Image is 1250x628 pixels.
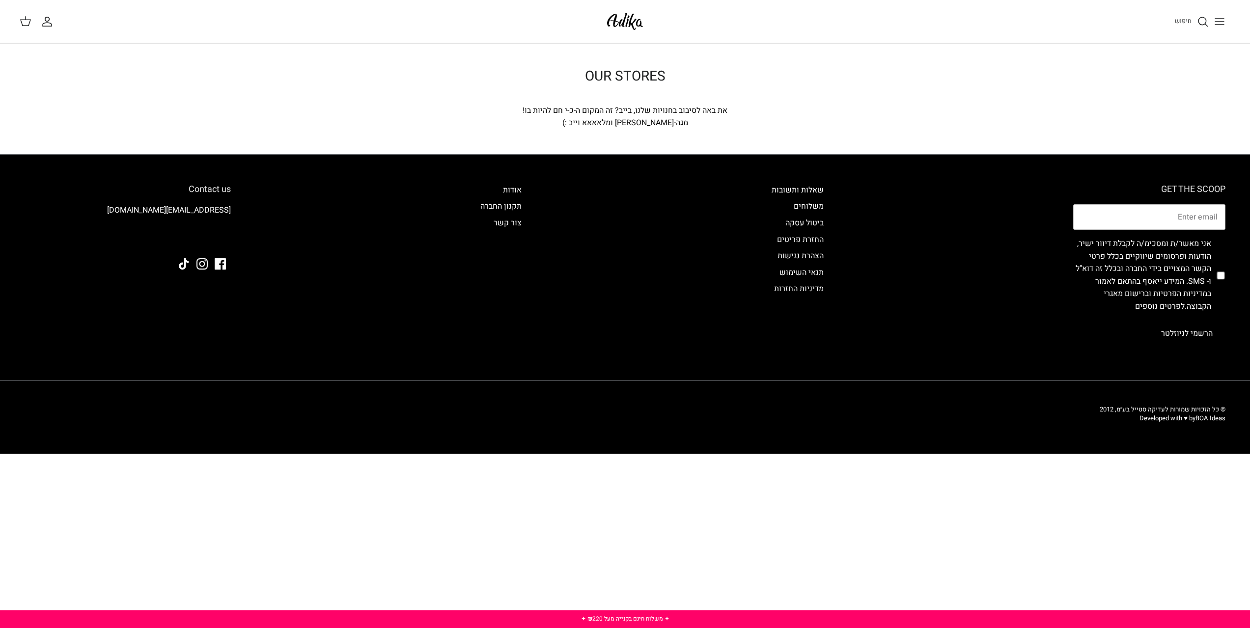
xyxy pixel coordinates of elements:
a: BOA Ideas [1195,413,1225,423]
p: Developed with ♥ by [1100,414,1225,423]
h6: Contact us [25,184,231,195]
span: © כל הזכויות שמורות לעדיקה סטייל בע״מ, 2012 [1100,405,1225,414]
a: מדיניות החזרות [774,283,824,295]
a: ✦ משלוח חינם בקנייה מעל ₪220 ✦ [581,614,669,623]
a: Instagram [196,258,208,270]
span: חיפוש [1175,16,1192,26]
a: [EMAIL_ADDRESS][DOMAIN_NAME] [107,204,231,216]
a: Tiktok [178,258,190,270]
a: תקנון החברה [480,200,522,212]
a: תנאי השימוש [779,267,824,278]
a: הצהרת נגישות [778,250,824,262]
div: את באה לסיבוב בחנויות שלנו, בייב? זה המקום ה-כ-י חם להיות בו! [448,105,802,117]
label: אני מאשר/ת ומסכימ/ה לקבלת דיוור ישיר, הודעות ופרסומים שיווקיים בכלל פרטי הקשר המצויים בידי החברה ... [1073,238,1211,313]
button: הרשמי לניוזלטר [1148,321,1225,346]
a: משלוחים [794,200,824,212]
a: ביטול עסקה [785,217,824,229]
a: אודות [503,184,522,196]
a: לפרטים נוספים [1135,300,1185,312]
img: Adika IL [604,10,646,33]
a: חיפוש [1175,16,1209,27]
input: Email [1073,204,1225,230]
a: החזרת פריטים [777,234,824,246]
h1: OUR STORES [448,68,802,85]
button: Toggle menu [1209,11,1230,32]
img: Adika IL [204,232,231,245]
div: Secondary navigation [762,184,833,346]
h6: GET THE SCOOP [1073,184,1225,195]
div: Secondary navigation [471,184,531,346]
a: שאלות ותשובות [772,184,824,196]
a: Facebook [215,258,226,270]
a: צור קשר [494,217,522,229]
div: מגה-[PERSON_NAME] ומלאאאא וייב :) [448,117,802,130]
a: החשבון שלי [41,16,57,27]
